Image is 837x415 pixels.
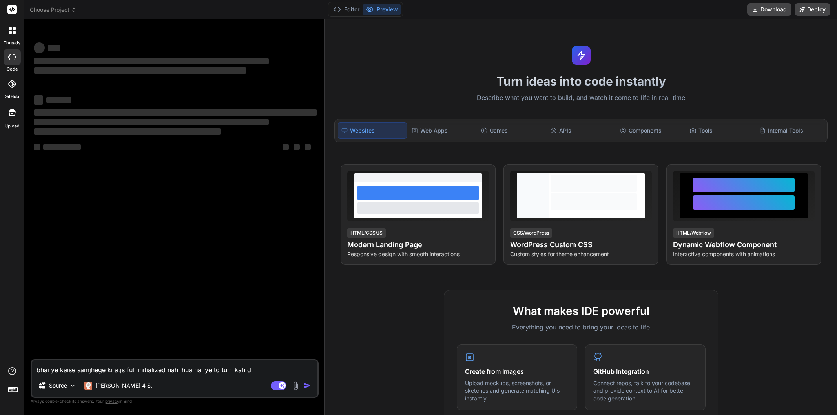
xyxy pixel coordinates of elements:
div: Internal Tools [756,122,824,139]
p: [PERSON_NAME] 4 S.. [95,382,154,390]
label: GitHub [5,93,19,100]
p: Describe what you want to build, and watch it come to life in real-time [330,93,832,103]
p: Source [49,382,67,390]
img: icon [303,382,311,390]
button: Download [747,3,791,16]
span: ‌ [46,97,71,103]
h2: What makes IDE powerful [457,303,706,319]
span: ‌ [34,119,269,125]
div: CSS/WordPress [510,228,552,238]
p: Always double-check its answers. Your in Bind [31,398,319,405]
h4: WordPress Custom CSS [510,239,652,250]
div: HTML/Webflow [673,228,714,238]
span: ‌ [48,45,60,51]
p: Interactive components with animations [673,250,815,258]
textarea: bhai ye kaise samjhege ki a.js full initialized nahi hua hai ye to tum kah di [32,360,317,375]
img: attachment [291,381,300,390]
div: APIs [547,122,615,139]
h4: Dynamic Webflow Component [673,239,815,250]
p: Responsive design with smooth interactions [347,250,489,258]
span: ‌ [34,67,246,74]
span: ‌ [34,58,269,64]
button: Editor [330,4,363,15]
h4: GitHub Integration [593,367,697,376]
span: ‌ [34,109,317,116]
button: Deploy [795,3,830,16]
div: Websites [338,122,407,139]
label: code [7,66,18,73]
h1: Turn ideas into code instantly [330,74,832,88]
span: ‌ [305,144,311,150]
img: Pick Models [69,382,76,389]
span: ‌ [34,95,43,105]
div: Tools [687,122,755,139]
span: ‌ [34,42,45,53]
span: privacy [105,399,119,404]
p: Connect repos, talk to your codebase, and provide context to AI for better code generation [593,379,697,402]
div: Web Apps [408,122,476,139]
div: HTML/CSS/JS [347,228,386,238]
span: Choose Project [30,6,77,14]
label: Upload [5,123,20,129]
span: ‌ [34,144,40,150]
span: ‌ [34,128,221,135]
p: Upload mockups, screenshots, or sketches and generate matching UIs instantly [465,379,569,402]
button: Preview [363,4,401,15]
p: Everything you need to bring your ideas to life [457,322,706,332]
span: ‌ [283,144,289,150]
img: Claude 4 Sonnet [84,382,92,390]
span: ‌ [294,144,300,150]
span: ‌ [43,144,81,150]
h4: Create from Images [465,367,569,376]
div: Components [617,122,685,139]
p: Custom styles for theme enhancement [510,250,652,258]
h4: Modern Landing Page [347,239,489,250]
div: Games [478,122,546,139]
label: threads [4,40,20,46]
